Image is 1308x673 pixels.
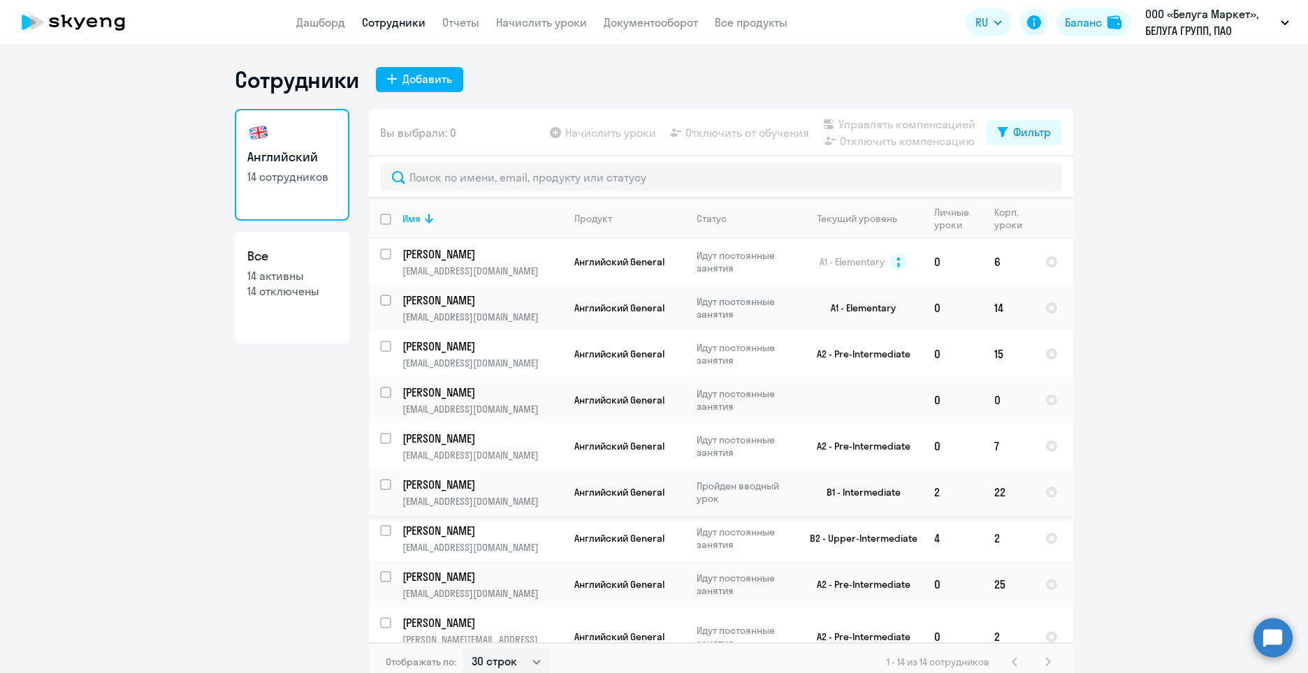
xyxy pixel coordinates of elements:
div: Статус [697,212,792,225]
a: [PERSON_NAME] [402,246,562,262]
span: Вы выбрали: 0 [380,124,456,141]
p: [EMAIL_ADDRESS][DOMAIN_NAME] [402,449,562,461]
td: A2 - Pre-Intermediate [793,561,923,607]
div: Личные уроки [934,206,973,231]
span: Английский General [574,394,664,406]
p: 14 сотрудников [247,169,337,184]
td: 6 [983,239,1034,285]
input: Поиск по имени, email, продукту или статусу [380,163,1062,191]
a: [PERSON_NAME] [402,385,562,400]
p: [PERSON_NAME][EMAIL_ADDRESS][DOMAIN_NAME] [402,633,562,658]
p: [PERSON_NAME] [402,246,560,262]
td: 0 [923,607,983,666]
p: [PERSON_NAME] [402,523,560,538]
td: 0 [923,423,983,469]
button: Фильтр [987,120,1062,145]
a: [PERSON_NAME] [402,615,562,630]
p: Идут постоянные занятия [697,526,792,551]
h1: Сотрудники [235,66,359,94]
button: RU [966,8,1012,36]
p: [PERSON_NAME] [402,569,560,584]
a: Все продукты [715,15,787,29]
div: Личные уроки [934,206,982,231]
span: Английский General [574,630,664,643]
td: A1 - Elementary [793,285,923,331]
span: A1 - Elementary [820,256,885,268]
div: Фильтр [1013,124,1051,140]
p: Идут постоянные занятия [697,387,792,413]
span: RU [975,14,988,31]
p: Идут постоянные занятия [697,572,792,597]
td: 14 [983,285,1034,331]
p: [EMAIL_ADDRESS][DOMAIN_NAME] [402,403,562,415]
span: Английский General [574,348,664,360]
td: A2 - Pre-Intermediate [793,331,923,377]
div: Статус [697,212,727,225]
td: 0 [983,377,1034,423]
h3: Английский [247,148,337,166]
p: 14 активны [247,268,337,283]
span: Английский General [574,532,664,545]
p: Идут постоянные занятия [697,249,792,274]
span: 1 - 14 из 14 сотрудников [887,656,989,668]
h3: Все [247,247,337,265]
a: Дашборд [296,15,345,29]
div: Имя [402,212,562,225]
div: Корп. уроки [994,206,1024,231]
p: [PERSON_NAME] [402,431,560,446]
p: Идут постоянные занятия [697,624,792,649]
td: 7 [983,423,1034,469]
img: english [247,121,270,144]
p: [EMAIL_ADDRESS][DOMAIN_NAME] [402,265,562,277]
p: Идут постоянные занятия [697,434,792,459]
td: B2 - Upper-Intermediate [793,515,923,561]
div: Текущий уровень [817,212,897,225]
div: Продукт [574,212,685,225]
span: Английский General [574,256,664,268]
p: [EMAIL_ADDRESS][DOMAIN_NAME] [402,311,562,323]
span: Английский General [574,302,664,314]
p: [PERSON_NAME] [402,477,560,492]
div: Добавить [402,71,452,87]
td: 2 [983,515,1034,561]
a: [PERSON_NAME] [402,569,562,584]
a: [PERSON_NAME] [402,477,562,492]
td: 0 [923,331,983,377]
div: Корп. уроки [994,206,1033,231]
a: Начислить уроки [496,15,587,29]
td: A2 - Pre-Intermediate [793,607,923,666]
td: A2 - Pre-Intermediate [793,423,923,469]
img: balance [1107,15,1121,29]
td: B1 - Intermediate [793,469,923,515]
a: [PERSON_NAME] [402,431,562,446]
td: 0 [923,377,983,423]
td: 0 [923,239,983,285]
p: [EMAIL_ADDRESS][DOMAIN_NAME] [402,495,562,508]
p: [EMAIL_ADDRESS][DOMAIN_NAME] [402,541,562,554]
td: 2 [923,469,983,515]
div: Текущий уровень [804,212,922,225]
button: Балансbalance [1056,8,1130,36]
td: 15 [983,331,1034,377]
button: Добавить [376,67,463,92]
button: ООО «Белуга Маркет», БЕЛУГА ГРУПП, ПАО [1138,6,1296,39]
a: Отчеты [442,15,479,29]
td: 4 [923,515,983,561]
p: [PERSON_NAME] [402,339,560,354]
td: 2 [983,607,1034,666]
p: [PERSON_NAME] [402,615,560,630]
span: Английский General [574,440,664,452]
a: Все14 активны14 отключены [235,232,349,343]
a: [PERSON_NAME] [402,339,562,354]
span: Отображать по: [386,656,456,668]
p: [EMAIL_ADDRESS][DOMAIN_NAME] [402,357,562,369]
a: Сотрудники [362,15,426,29]
div: Имя [402,212,421,225]
a: [PERSON_NAME] [402,523,562,538]
p: [PERSON_NAME] [402,293,560,308]
p: Пройден вводный урок [697,480,792,505]
span: Английский General [574,486,664,498]
td: 22 [983,469,1034,515]
span: Английский General [574,578,664,591]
